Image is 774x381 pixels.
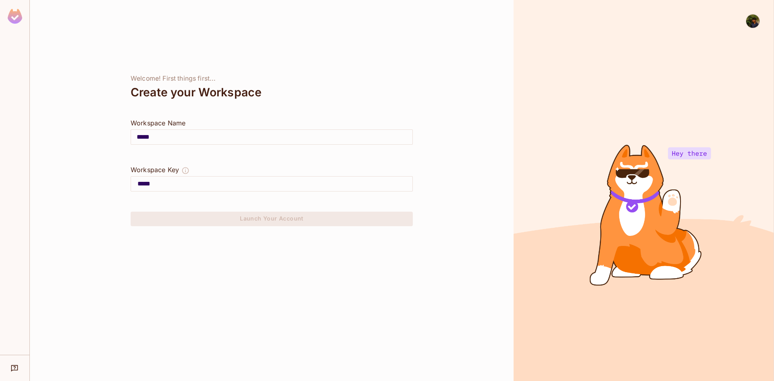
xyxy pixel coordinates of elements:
[131,118,413,128] div: Workspace Name
[6,360,24,376] div: Help & Updates
[746,15,759,28] img: Yash Sarnaik
[131,83,413,102] div: Create your Workspace
[131,165,179,175] div: Workspace Key
[131,212,413,226] button: Launch Your Account
[131,75,413,83] div: Welcome! First things first...
[8,9,22,24] img: SReyMgAAAABJRU5ErkJggg==
[181,165,189,176] button: The Workspace Key is unique, and serves as the identifier of your workspace.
